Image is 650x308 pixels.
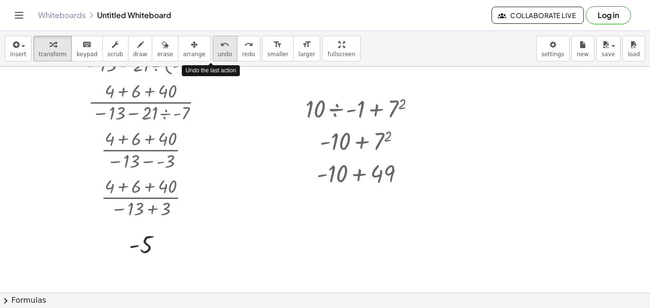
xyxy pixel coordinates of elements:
[601,51,615,58] span: save
[577,51,589,58] span: new
[133,51,148,58] span: draw
[10,51,26,58] span: insert
[628,51,640,58] span: load
[220,39,229,50] i: undo
[33,36,72,61] button: transform
[273,39,282,50] i: format_size
[586,6,631,24] button: Log in
[244,39,253,50] i: redo
[262,36,294,61] button: format_sizesmaller
[298,51,315,58] span: larger
[71,36,103,61] button: keyboardkeypad
[500,11,576,20] span: Collaborate Live
[571,36,594,61] button: new
[82,39,91,50] i: keyboard
[102,36,128,61] button: scrub
[178,36,211,61] button: arrange
[183,51,206,58] span: arrange
[596,36,620,61] button: save
[38,10,86,20] a: Whiteboards
[77,51,98,58] span: keypad
[322,36,360,61] button: fullscreen
[327,51,355,58] span: fullscreen
[302,39,311,50] i: format_size
[218,51,232,58] span: undo
[213,36,237,61] button: undoundo
[542,51,564,58] span: settings
[108,51,123,58] span: scrub
[536,36,570,61] button: settings
[5,36,31,61] button: insert
[293,36,320,61] button: format_sizelarger
[11,8,27,23] button: Toggle navigation
[182,65,240,76] div: Undo the last action
[39,51,67,58] span: transform
[152,36,178,61] button: erase
[622,36,645,61] button: load
[237,36,260,61] button: redoredo
[242,51,255,58] span: redo
[492,7,584,24] button: Collaborate Live
[157,51,173,58] span: erase
[267,51,288,58] span: smaller
[128,36,153,61] button: draw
